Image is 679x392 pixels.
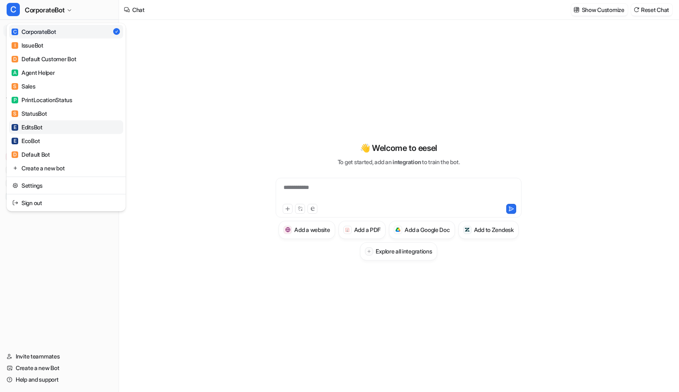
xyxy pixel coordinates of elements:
span: E [12,138,18,144]
div: Agent Helper [12,68,55,77]
img: reset [12,198,18,207]
a: Sign out [9,196,123,210]
span: D [12,151,18,158]
span: C [12,29,18,35]
span: I [12,42,18,49]
span: P [12,97,18,103]
div: IssueBot [12,41,43,50]
div: CorporateBot [12,27,56,36]
div: PrintLocationStatus [12,96,72,104]
div: EditsBot [12,123,43,131]
span: CorporateBot [25,4,64,16]
span: D [12,56,18,62]
span: S [12,110,18,117]
span: C [7,3,20,16]
a: Settings [9,179,123,192]
img: reset [12,164,18,172]
span: E [12,124,18,131]
a: Create a new bot [9,161,123,175]
div: StatusBot [12,109,47,118]
div: CCorporateBot [7,23,126,211]
div: Default Customer Bot [12,55,76,63]
div: Default Bot [12,150,50,159]
span: S [12,83,18,90]
div: Sales [12,82,36,91]
div: EcoBot [12,136,40,145]
img: reset [12,181,18,190]
span: A [12,69,18,76]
